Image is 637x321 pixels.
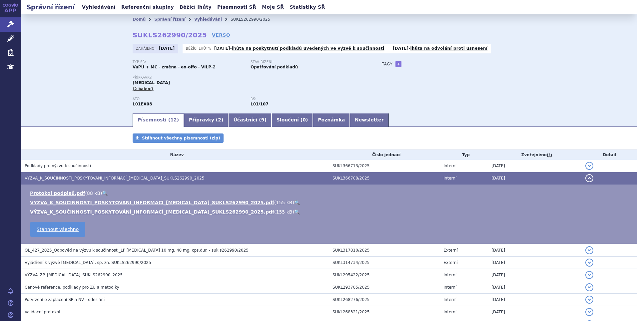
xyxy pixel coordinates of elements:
[329,257,440,269] td: SUKL314734/2025
[119,3,176,12] a: Referenční skupiny
[184,113,228,127] a: Přípravky (2)
[443,260,457,265] span: Externí
[136,46,157,51] span: Zahájeno:
[547,153,552,157] abbr: (?)
[272,113,313,127] a: Sloučení (0)
[260,3,286,12] a: Moje SŘ
[194,17,222,22] a: Vyhledávání
[232,46,384,51] a: lhůta na poskytnutí podkladů uvedených ve výzvě k součinnosti
[133,87,154,91] span: (2 balení)
[30,199,630,206] li: ( )
[154,17,186,22] a: Správní řízení
[488,257,582,269] td: [DATE]
[443,176,456,181] span: Interní
[215,3,258,12] a: Písemnosti SŘ
[329,269,440,281] td: SUKL295422/2025
[329,244,440,257] td: SUKL317810/2025
[488,306,582,318] td: [DATE]
[251,60,362,64] p: Stav řízení:
[214,46,384,51] p: -
[228,113,271,127] a: Účastníci (9)
[25,285,119,290] span: Cenové reference, podklady pro ZÚ a metodiky
[443,297,456,302] span: Interní
[25,297,105,302] span: Potvrzení o zaplacení SP a NV - odeslání
[585,308,593,316] button: detail
[488,294,582,306] td: [DATE]
[133,80,170,85] span: [MEDICAL_DATA]
[133,17,146,22] a: Domů
[585,259,593,267] button: detail
[443,164,456,168] span: Interní
[133,60,244,64] p: Typ SŘ:
[350,113,389,127] a: Newsletter
[276,209,293,215] span: 155 kB
[30,191,85,196] a: Protokol podpisů.pdf
[288,3,327,12] a: Statistiky SŘ
[25,310,60,314] span: Validační protokol
[231,14,279,24] li: SUKLS262990/2025
[133,97,244,101] p: ATC:
[87,191,100,196] span: 88 kB
[80,3,118,12] a: Vyhledávání
[133,113,184,127] a: Písemnosti (12)
[21,150,329,160] th: Název
[382,60,392,68] h3: Tagy
[133,31,207,39] strong: SUKLS262990/2025
[329,294,440,306] td: SUKL268276/2025
[329,281,440,294] td: SUKL293705/2025
[488,160,582,172] td: [DATE]
[251,102,269,106] strong: lenvatinib
[133,133,224,143] a: Stáhnout všechny písemnosti (zip)
[329,150,440,160] th: Číslo jednací
[186,46,213,51] span: Běžící lhůty:
[102,191,108,196] a: 🔍
[261,117,265,122] span: 9
[30,190,630,197] li: ( )
[21,2,80,12] h2: Správní řízení
[443,273,456,277] span: Interní
[218,117,221,122] span: 2
[395,61,401,67] a: +
[25,248,249,253] span: OL_427_2025_Odpověď na výzvu k součinnosti_LP LENVIMA 10 mg, 40 mg, cps.dur. - sukls262990/2025
[133,76,368,80] p: Přípravky:
[159,46,175,51] strong: [DATE]
[393,46,409,51] strong: [DATE]
[178,3,214,12] a: Běžící lhůty
[133,65,216,69] strong: VaPÚ + MC - změna - ex-offo - VILP-2
[585,296,593,304] button: detail
[25,260,151,265] span: Vyjádření k výzvě LENVIMA, sp. zn. SUKLS262990/2025
[393,46,488,51] p: -
[329,160,440,172] td: SUKL366713/2025
[443,285,456,290] span: Interní
[585,246,593,254] button: detail
[488,150,582,160] th: Zveřejněno
[25,176,204,181] span: VÝZVA_K_SOUČINNOSTI_POSKYTOVÁNÍ_INFORMACÍ_LENVIMA_SUKLS262990_2025
[30,200,274,205] a: VYZVA_K_SOUCINNOSTI_POSKYTOVANI_INFORMACI_[MEDICAL_DATA]_SUKLS262990_2025.pdf
[488,244,582,257] td: [DATE]
[294,209,300,215] a: 🔍
[303,117,306,122] span: 0
[25,273,123,277] span: VÝZVA_ZP_LENVIMA_SUKLS262990_2025
[276,200,293,205] span: 155 kB
[488,172,582,185] td: [DATE]
[443,310,456,314] span: Interní
[585,174,593,182] button: detail
[329,172,440,185] td: SUKL366708/2025
[170,117,177,122] span: 12
[585,162,593,170] button: detail
[410,46,487,51] a: lhůta na odvolání proti usnesení
[329,306,440,318] td: SUKL268321/2025
[582,150,637,160] th: Detail
[294,200,300,205] a: 🔍
[25,164,91,168] span: Podklady pro výzvu k součinnosti
[488,269,582,281] td: [DATE]
[251,97,362,101] p: RS:
[251,65,298,69] strong: Opatřování podkladů
[212,32,230,38] a: VERSO
[214,46,230,51] strong: [DATE]
[585,271,593,279] button: detail
[133,102,152,106] strong: LENVATINIB
[30,209,630,215] li: ( )
[443,248,457,253] span: Externí
[313,113,350,127] a: Poznámka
